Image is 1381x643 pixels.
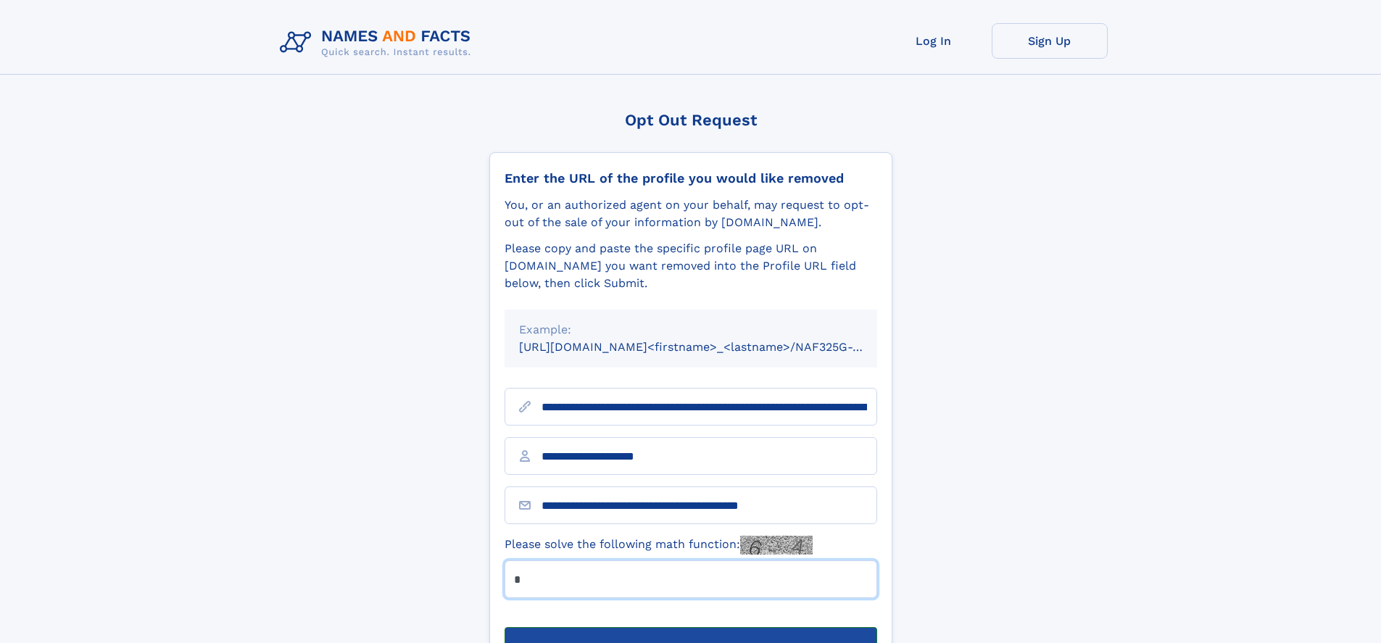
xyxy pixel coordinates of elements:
[992,23,1108,59] a: Sign Up
[274,23,483,62] img: Logo Names and Facts
[519,340,905,354] small: [URL][DOMAIN_NAME]<firstname>_<lastname>/NAF325G-xxxxxxxx
[519,321,863,339] div: Example:
[489,111,892,129] div: Opt Out Request
[505,196,877,231] div: You, or an authorized agent on your behalf, may request to opt-out of the sale of your informatio...
[505,536,813,555] label: Please solve the following math function:
[505,240,877,292] div: Please copy and paste the specific profile page URL on [DOMAIN_NAME] you want removed into the Pr...
[505,170,877,186] div: Enter the URL of the profile you would like removed
[876,23,992,59] a: Log In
